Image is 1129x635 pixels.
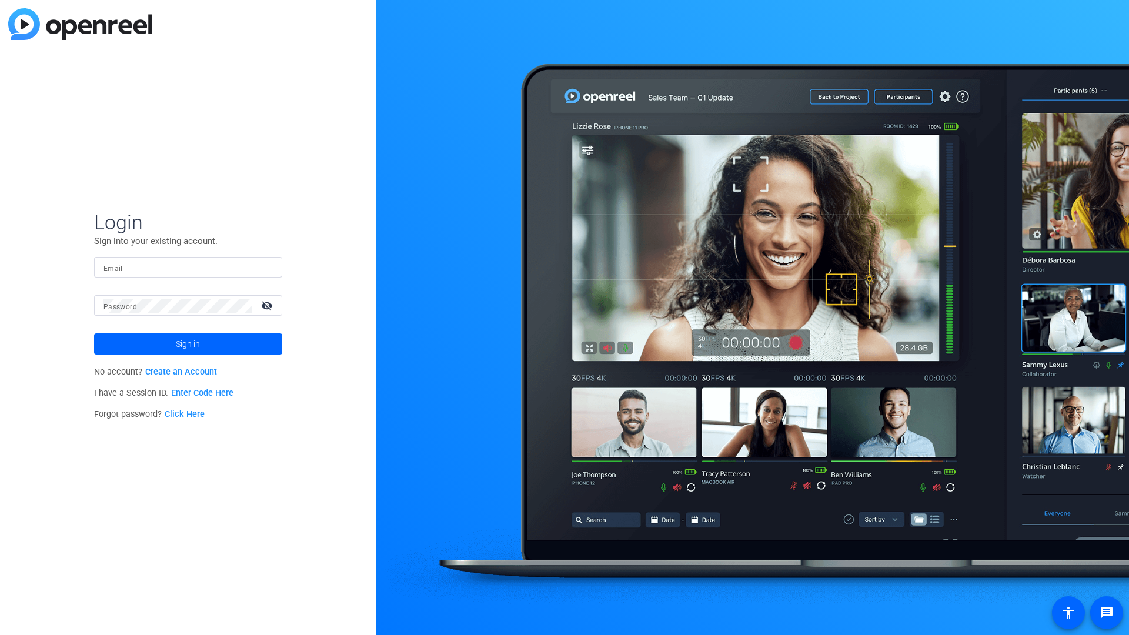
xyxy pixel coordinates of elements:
button: Sign in [94,333,282,355]
span: I have a Session ID. [94,388,233,398]
span: Forgot password? [94,409,205,419]
p: Sign into your existing account. [94,235,282,248]
mat-icon: message [1100,606,1114,620]
a: Enter Code Here [171,388,233,398]
span: No account? [94,367,217,377]
mat-icon: accessibility [1061,606,1075,620]
mat-label: Password [103,303,137,311]
mat-icon: visibility_off [254,297,282,314]
span: Login [94,210,282,235]
input: Enter Email Address [103,260,273,275]
a: Create an Account [145,367,217,377]
a: Click Here [165,409,205,419]
span: Sign in [176,329,200,359]
img: blue-gradient.svg [8,8,152,40]
mat-label: Email [103,265,123,273]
